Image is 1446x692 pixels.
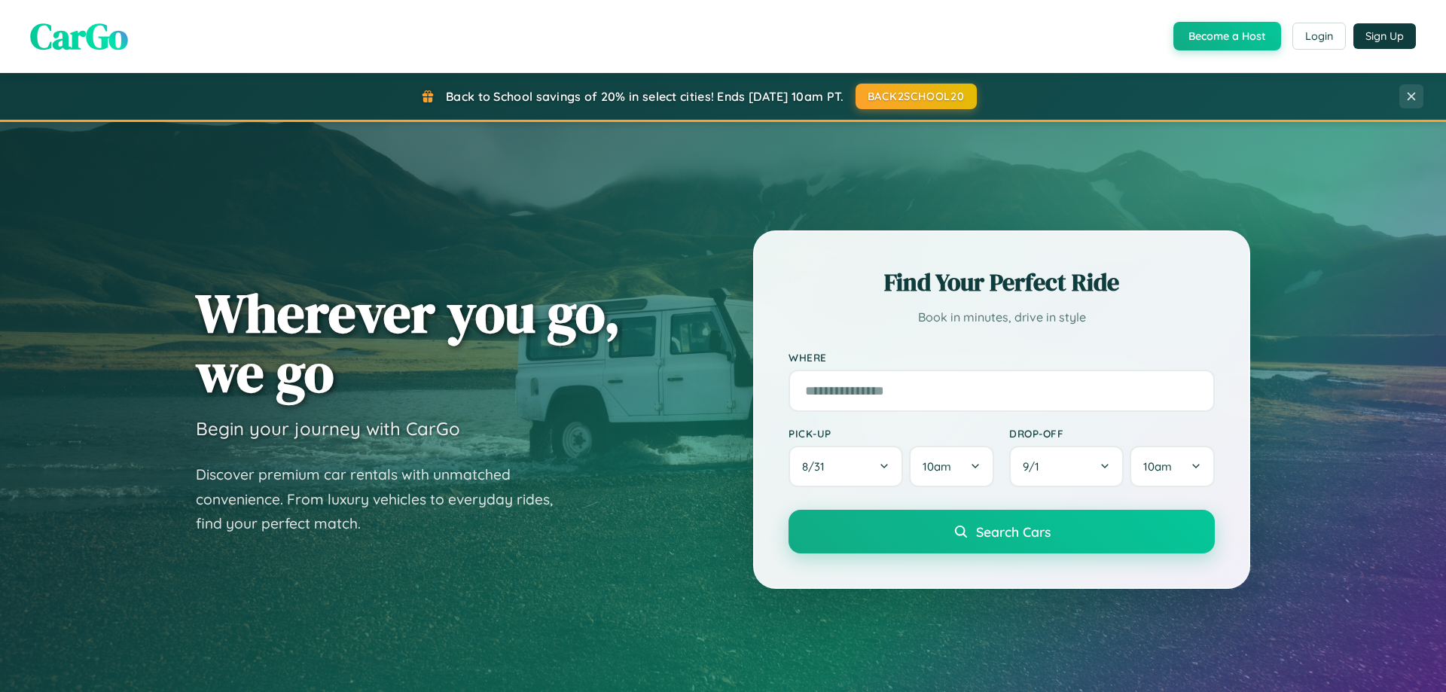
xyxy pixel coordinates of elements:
span: Back to School savings of 20% in select cities! Ends [DATE] 10am PT. [446,89,843,104]
p: Book in minutes, drive in style [789,306,1215,328]
label: Drop-off [1009,427,1215,440]
span: CarGo [30,11,128,61]
span: Search Cars [976,523,1051,540]
button: Search Cars [789,510,1215,553]
h2: Find Your Perfect Ride [789,266,1215,299]
span: 10am [923,459,951,474]
span: 10am [1143,459,1172,474]
span: 8 / 31 [802,459,832,474]
button: 9/1 [1009,446,1124,487]
label: Pick-up [789,427,994,440]
h1: Wherever you go, we go [196,283,621,402]
span: 9 / 1 [1023,459,1047,474]
button: 10am [1130,446,1215,487]
p: Discover premium car rentals with unmatched convenience. From luxury vehicles to everyday rides, ... [196,462,572,536]
button: Login [1292,23,1346,50]
button: 8/31 [789,446,903,487]
h3: Begin your journey with CarGo [196,417,460,440]
label: Where [789,351,1215,364]
button: 10am [909,446,994,487]
button: BACK2SCHOOL20 [856,84,977,109]
button: Sign Up [1353,23,1416,49]
button: Become a Host [1173,22,1281,50]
